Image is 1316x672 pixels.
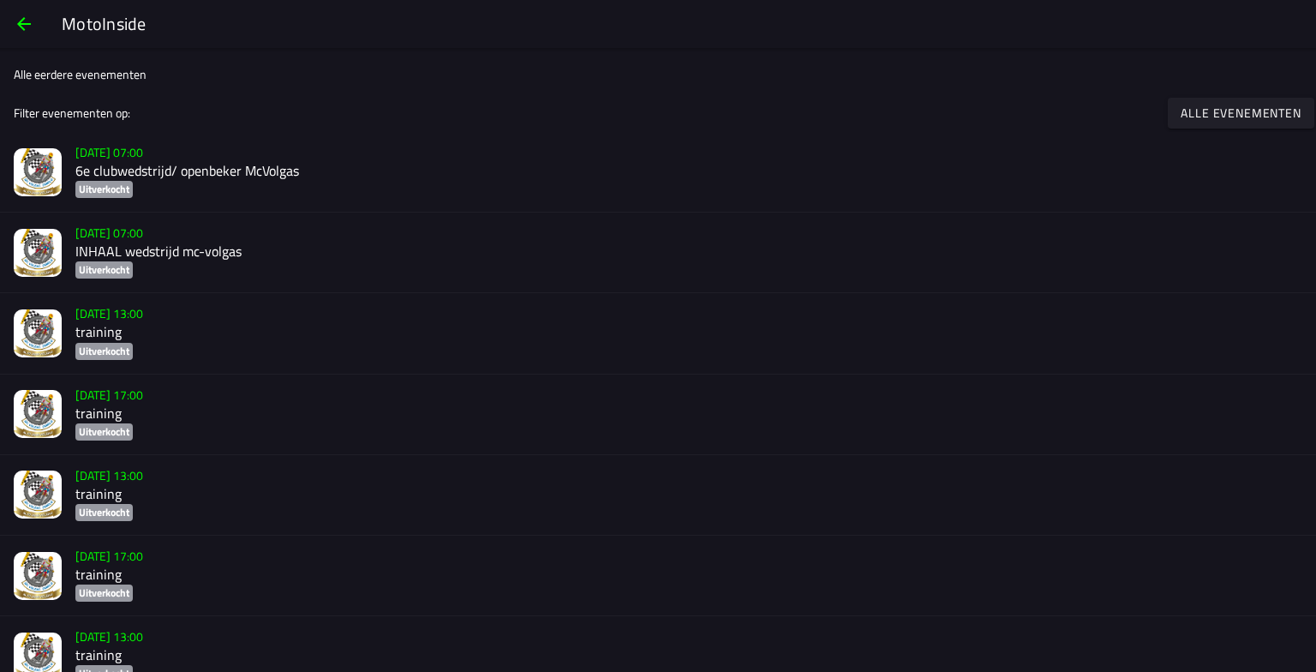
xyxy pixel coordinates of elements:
[75,224,143,242] ion-text: [DATE] 07:00
[75,304,143,322] ion-text: [DATE] 13:00
[14,65,147,83] ion-label: Alle eerdere evenementen
[14,229,62,277] img: MYnGwVrkfdY5GMORvVfIyV8aIl5vFcLYBSNgmrVj.jpg
[79,423,129,440] ion-text: Uitverkocht
[14,552,62,600] img: 8iVUwNYm15NGJzsoOD2yMU6uAzl5nPwHL447zpDN.jpg
[75,627,143,645] ion-text: [DATE] 13:00
[75,567,1302,583] h2: training
[75,243,1302,260] h2: INHAAL wedstrijd mc-volgas
[75,547,143,565] ion-text: [DATE] 17:00
[79,261,129,278] ion-text: Uitverkocht
[79,181,129,197] ion-text: Uitverkocht
[75,486,1302,502] h2: training
[14,390,62,438] img: CKkubL8f9JQhS9exRWDka0fT3A8y5c44cxyjtIvc.jpg
[14,471,62,519] img: OsYFpxPQl4r3uVzMr5tLjlgEwqjMyQF1M8wp9vem.jpg
[75,143,143,161] ion-text: [DATE] 07:00
[75,324,1302,340] h2: training
[79,585,129,601] ion-text: Uitverkocht
[1181,107,1301,119] ion-text: Alle evenementen
[14,148,62,196] img: LePhqLJ6dGadLF0qEsGpP0EeHKVdregB34PRDdIk.jpg
[75,163,1302,179] h2: 6e clubwedstrijd/ openbeker McVolgas
[79,504,129,520] ion-text: Uitverkocht
[14,309,62,357] img: Pjtz7fmzzjkOnFh8SsnFE7DtoUfWTWzWaYyTIWMb.jpg
[45,11,1316,37] ion-title: MotoInside
[14,104,130,122] ion-label: Filter evenementen op:
[75,405,1302,422] h2: training
[75,386,143,404] ion-text: [DATE] 17:00
[75,466,143,484] ion-text: [DATE] 13:00
[79,343,129,359] ion-text: Uitverkocht
[75,647,1302,663] h2: training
